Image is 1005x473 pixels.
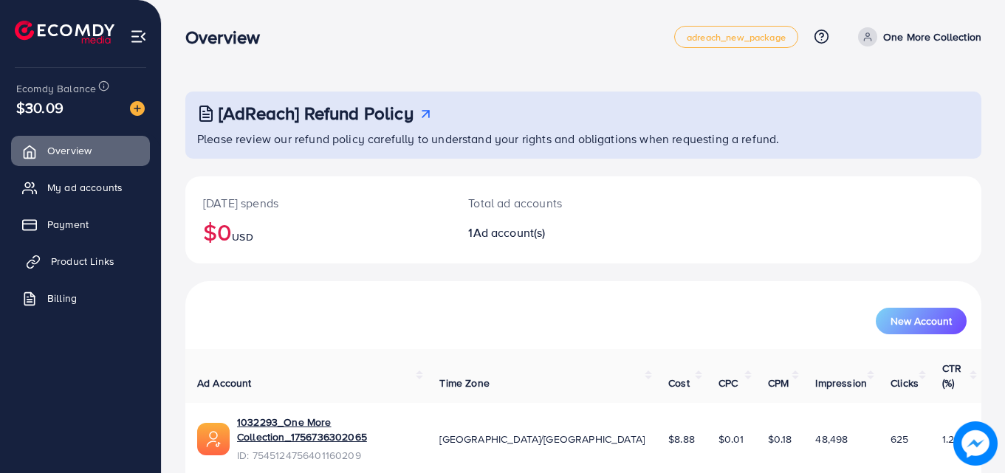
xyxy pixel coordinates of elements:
[768,376,789,390] span: CPM
[232,229,253,244] span: USD
[47,217,89,232] span: Payment
[237,415,416,445] a: 1032293_One More Collection_1756736302065
[197,130,973,148] p: Please review our refund policy carefully to understand your rights and obligations when requesti...
[11,283,150,313] a: Billing
[16,97,64,118] span: $30.09
[203,218,433,246] h2: $0
[197,376,252,390] span: Ad Account
[473,224,546,241] span: Ad account(s)
[876,308,967,334] button: New Account
[15,21,114,44] img: logo
[668,376,690,390] span: Cost
[47,291,77,305] span: Billing
[815,432,848,446] span: 48,498
[11,210,150,239] a: Payment
[11,246,150,276] a: Product Links
[718,432,744,446] span: $0.01
[468,194,632,212] p: Total ad accounts
[852,27,981,46] a: One More Collection
[11,136,150,165] a: Overview
[47,143,92,158] span: Overview
[815,376,867,390] span: Impression
[439,432,645,446] span: [GEOGRAPHIC_DATA]/[GEOGRAPHIC_DATA]
[883,28,981,46] p: One More Collection
[668,432,695,446] span: $8.88
[674,26,798,48] a: adreach_new_package
[197,423,230,455] img: ic-ads-acc.e4c84228.svg
[942,361,961,390] span: CTR (%)
[130,101,145,116] img: image
[47,180,123,195] span: My ad accounts
[942,432,961,446] span: 1.29
[11,173,150,202] a: My ad accounts
[687,32,786,42] span: adreach_new_package
[468,226,632,240] h2: 1
[237,448,416,463] span: ID: 7545124756401160209
[219,103,414,124] h3: [AdReach] Refund Policy
[958,426,993,461] img: image
[768,432,792,446] span: $0.18
[16,81,96,96] span: Ecomdy Balance
[891,316,952,326] span: New Account
[891,376,919,390] span: Clicks
[185,27,272,48] h3: Overview
[891,432,908,446] span: 625
[718,376,738,390] span: CPC
[203,194,433,212] p: [DATE] spends
[130,28,147,45] img: menu
[51,254,114,269] span: Product Links
[439,376,489,390] span: Time Zone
